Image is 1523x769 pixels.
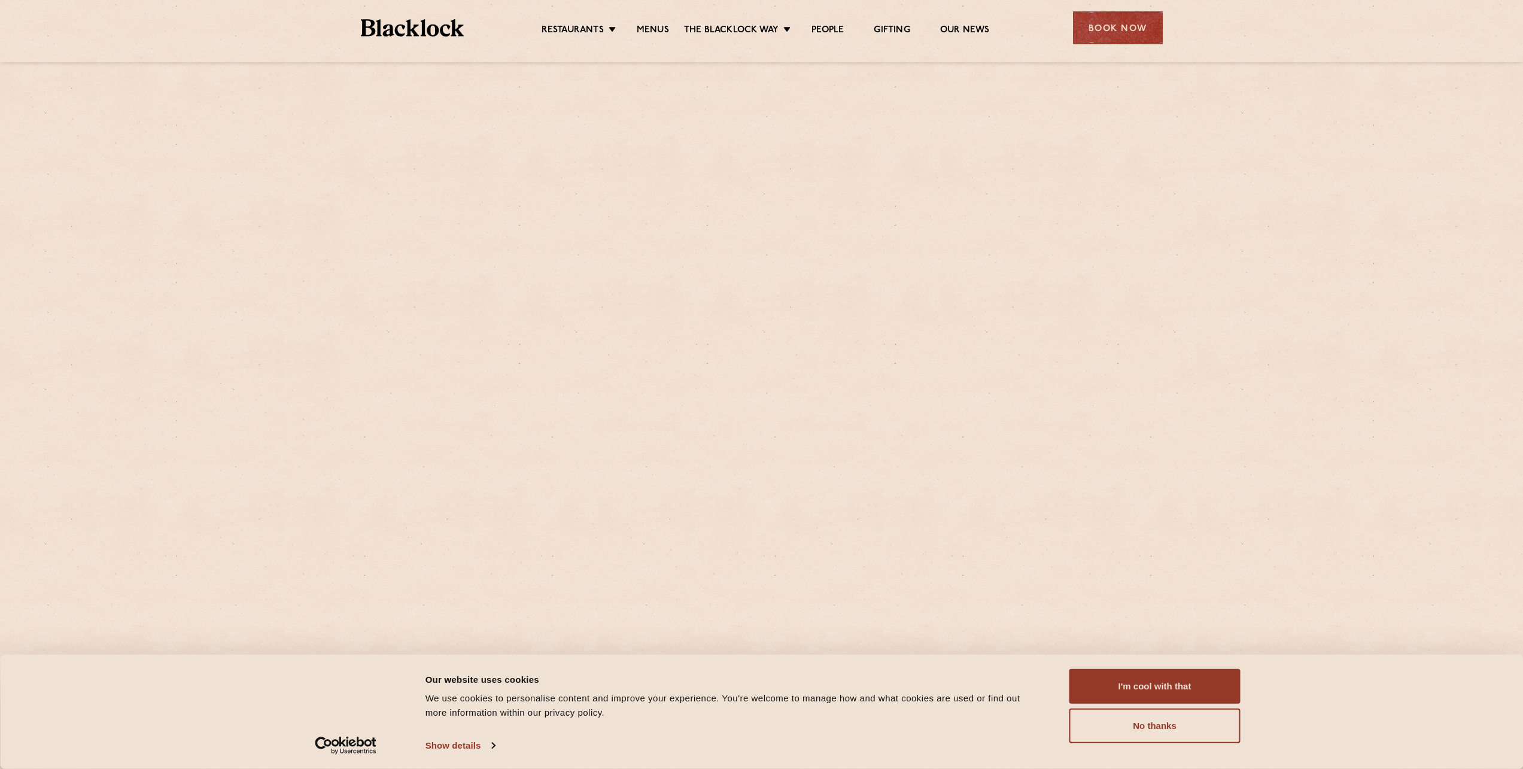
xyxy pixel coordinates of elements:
[811,25,844,38] a: People
[1069,709,1241,743] button: No thanks
[293,737,398,755] a: Usercentrics Cookiebot - opens in a new window
[425,672,1042,686] div: Our website uses cookies
[940,25,990,38] a: Our News
[637,25,669,38] a: Menus
[425,691,1042,720] div: We use cookies to personalise content and improve your experience. You're welcome to manage how a...
[425,737,495,755] a: Show details
[542,25,604,38] a: Restaurants
[874,25,910,38] a: Gifting
[1073,11,1163,44] div: Book Now
[361,19,464,37] img: BL_Textured_Logo-footer-cropped.svg
[684,25,779,38] a: The Blacklock Way
[1069,669,1241,704] button: I'm cool with that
